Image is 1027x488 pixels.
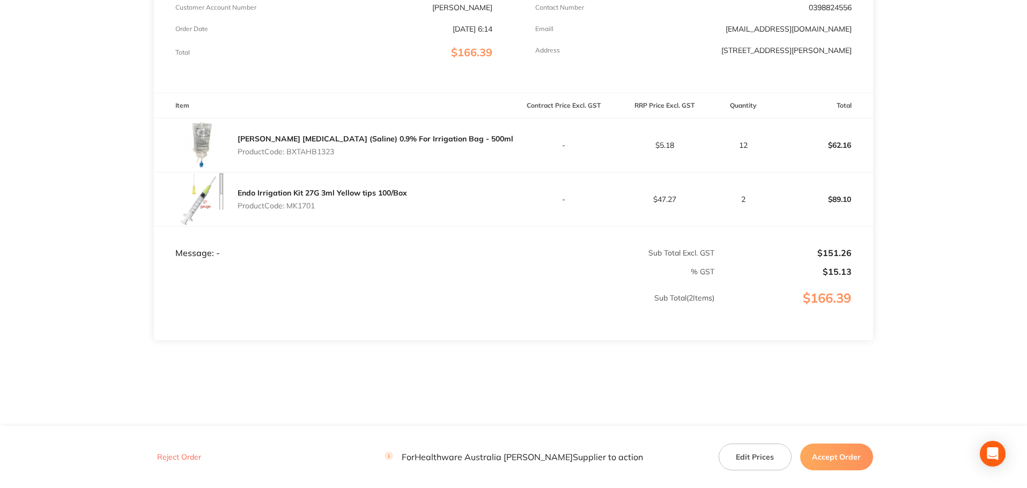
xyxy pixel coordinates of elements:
p: Address [535,47,560,54]
p: $62.16 [773,132,873,158]
button: Edit Prices [719,444,792,470]
p: For Healthware Australia [PERSON_NAME] Supplier to action [385,452,643,462]
p: % GST [154,267,714,276]
p: [PERSON_NAME] [432,3,492,12]
p: $89.10 [773,186,873,212]
p: - [514,141,614,149]
p: Emaill [535,25,553,33]
p: $15.13 [715,267,852,276]
p: 2 [715,195,772,204]
th: Total [772,93,873,118]
p: 12 [715,141,772,149]
img: Zm1laDJmbQ [175,172,229,226]
button: Reject Order [154,452,204,462]
p: Product Code: MK1701 [238,201,407,210]
span: $166.39 [451,46,492,59]
p: $166.39 [715,291,873,327]
p: Product Code: BXTAHB1323 [238,147,513,156]
p: 0398824556 [809,3,852,12]
p: Customer Account Number [175,4,256,11]
a: Endo Irrigation Kit 27G 3ml Yellow tips 100/Box [238,188,407,198]
p: $5.18 [615,141,714,149]
img: NnByeGNoeg [175,118,229,172]
th: Quantity [715,93,772,118]
th: RRP Price Excl. GST [614,93,715,118]
td: Message: - [154,226,513,258]
th: Contract Price Excl. GST [514,93,615,118]
a: [EMAIL_ADDRESS][DOMAIN_NAME] [726,24,852,34]
p: $151.26 [715,248,852,258]
div: Open Intercom Messenger [980,441,1006,467]
p: Sub Total ( 2 Items) [154,294,714,324]
p: Order Date [175,25,208,33]
th: Item [154,93,513,118]
a: [PERSON_NAME] [MEDICAL_DATA] (Saline) 0.9% For Irrigation Bag - 500ml [238,134,513,144]
p: Contact Number [535,4,584,11]
p: Total [175,49,190,56]
p: [STREET_ADDRESS][PERSON_NAME] [721,46,852,55]
button: Accept Order [800,444,873,470]
p: $47.27 [615,195,714,204]
p: Sub Total Excl. GST [514,249,714,257]
p: - [514,195,614,204]
p: [DATE] 6:14 [453,25,492,33]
